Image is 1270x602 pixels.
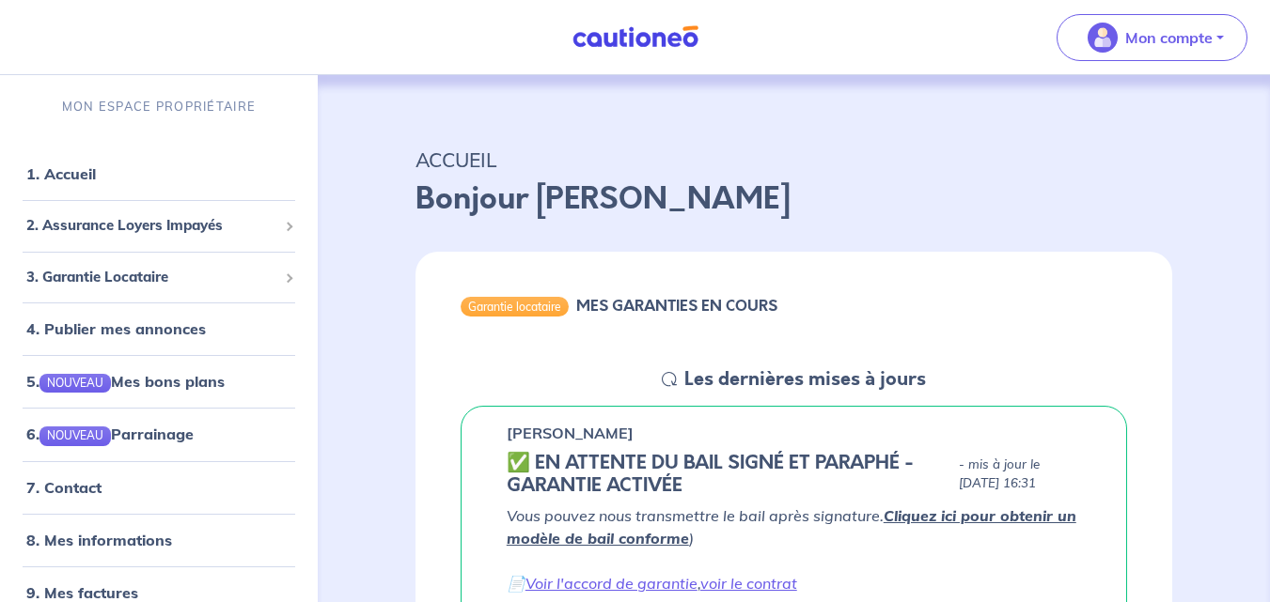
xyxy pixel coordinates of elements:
p: Bonjour [PERSON_NAME] [415,177,1172,222]
div: 7. Contact [8,469,310,506]
div: Garantie locataire [461,297,569,316]
div: 1. Accueil [8,155,310,193]
p: ACCUEIL [415,143,1172,177]
a: 6.NOUVEAUParrainage [26,424,194,443]
a: Cliquez ici pour obtenir un modèle de bail conforme [507,506,1076,548]
div: 2. Assurance Loyers Impayés [8,208,310,244]
h5: Les dernières mises à jours [684,368,926,391]
div: 6.NOUVEAUParrainage [8,415,310,453]
p: [PERSON_NAME] [507,422,634,444]
div: 4. Publier mes annonces [8,310,310,347]
p: Mon compte [1125,26,1213,49]
div: state: CONTRACT-SIGNED, Context: IN-LANDLORD,IS-GL-CAUTION-IN-LANDLORD [507,452,1081,497]
a: 8. Mes informations [26,531,172,549]
h5: ✅️️️ EN ATTENTE DU BAIL SIGNÉ ET PARAPHÉ - GARANTIE ACTIVÉE [507,452,951,497]
a: 9. Mes factures [26,583,138,602]
a: 7. Contact [26,478,102,497]
a: voir le contrat [700,574,797,593]
a: 4. Publier mes annonces [26,319,206,338]
button: illu_account_valid_menu.svgMon compte [1057,14,1247,61]
em: 📄 , [507,574,797,593]
div: 8. Mes informations [8,521,310,559]
div: 5.NOUVEAUMes bons plans [8,363,310,400]
span: 2. Assurance Loyers Impayés [26,215,277,237]
p: MON ESPACE PROPRIÉTAIRE [62,98,256,116]
img: Cautioneo [565,25,706,49]
img: illu_account_valid_menu.svg [1088,23,1118,53]
a: 5.NOUVEAUMes bons plans [26,372,225,391]
a: 1. Accueil [26,164,96,183]
p: - mis à jour le [DATE] 16:31 [959,455,1081,493]
div: 3. Garantie Locataire [8,259,310,296]
h6: MES GARANTIES EN COURS [576,297,777,315]
a: Voir l'accord de garantie [525,574,698,593]
span: 3. Garantie Locataire [26,267,277,288]
em: Vous pouvez nous transmettre le bail après signature. ) [507,506,1076,548]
